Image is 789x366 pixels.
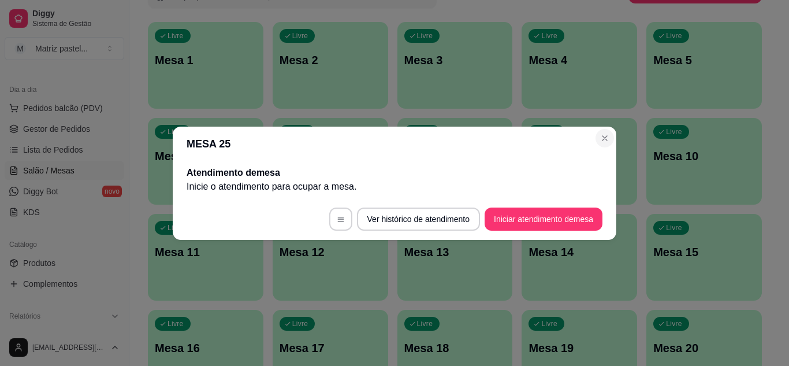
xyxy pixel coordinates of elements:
button: Iniciar atendimento demesa [485,208,602,231]
header: MESA 25 [173,127,616,161]
h2: Atendimento de mesa [187,166,602,180]
p: Inicie o atendimento para ocupar a mesa . [187,180,602,194]
button: Ver histórico de atendimento [357,208,480,231]
button: Close [596,129,614,147]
